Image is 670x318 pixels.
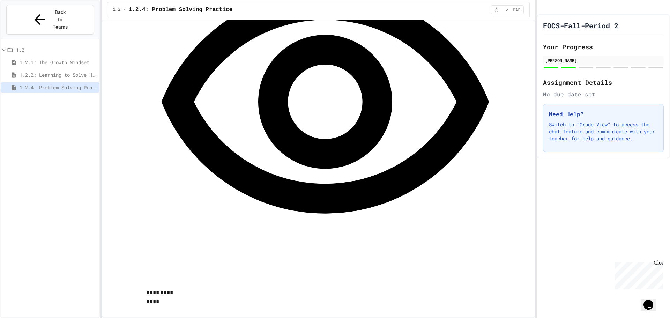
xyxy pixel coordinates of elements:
h3: Need Help? [549,110,658,118]
span: 1.2 [16,46,97,53]
span: 1.2.1: The Growth Mindset [20,59,97,66]
iframe: chat widget [612,260,663,289]
iframe: chat widget [641,290,663,311]
span: / [123,7,126,13]
span: 5 [501,7,512,13]
span: min [513,7,521,13]
span: Back to Teams [52,9,68,31]
div: Chat with us now!Close [3,3,48,44]
span: 1.2.4: Problem Solving Practice [20,84,97,91]
h2: Your Progress [543,42,664,52]
p: Switch to "Grade View" to access the chat feature and communicate with your teacher for help and ... [549,121,658,142]
span: 1.2.4: Problem Solving Practice [129,6,233,14]
button: Back to Teams [6,5,94,35]
h1: FOCS-Fall-Period 2 [543,21,618,30]
span: 1.2.2: Learning to Solve Hard Problems [20,71,97,79]
div: No due date set [543,90,664,98]
h2: Assignment Details [543,77,664,87]
div: [PERSON_NAME] [545,57,662,64]
span: 1.2 [113,7,121,13]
